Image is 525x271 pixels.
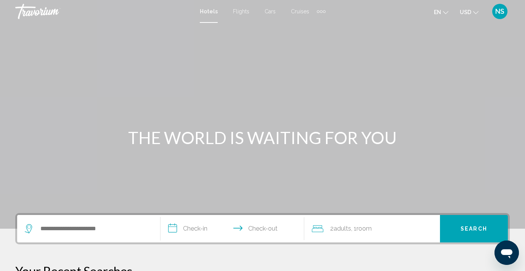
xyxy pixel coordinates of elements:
[291,8,309,14] a: Cruises
[161,215,304,242] button: Check in and out dates
[494,241,519,265] iframe: Button to launch messaging window
[317,5,326,18] button: Extra navigation items
[460,6,478,18] button: Change currency
[461,226,487,232] span: Search
[200,8,218,14] a: Hotels
[120,128,406,148] h1: THE WORLD IS WAITING FOR YOU
[356,225,372,232] span: Room
[351,223,372,234] span: , 1
[265,8,276,14] a: Cars
[495,8,504,15] span: NS
[334,225,351,232] span: Adults
[15,4,192,19] a: Travorium
[330,223,351,234] span: 2
[460,9,471,15] span: USD
[17,215,508,242] div: Search widget
[434,9,441,15] span: en
[440,215,508,242] button: Search
[233,8,249,14] a: Flights
[490,3,510,19] button: User Menu
[304,215,440,242] button: Travelers: 2 adults, 0 children
[434,6,448,18] button: Change language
